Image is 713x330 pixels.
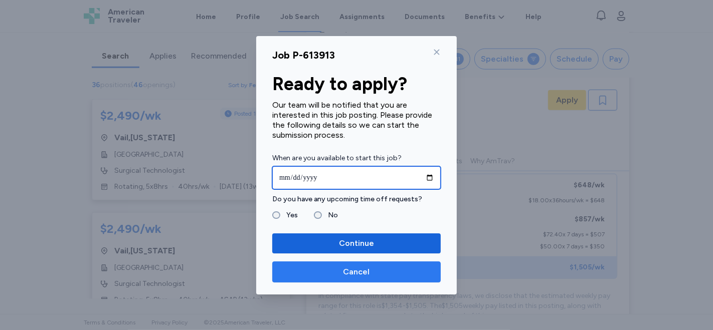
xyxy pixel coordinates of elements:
[339,237,374,249] span: Continue
[272,193,441,205] label: Do you have any upcoming time off requests?
[272,74,441,94] div: Ready to apply?
[343,266,370,278] span: Cancel
[272,152,441,164] label: When are you available to start this job?
[272,261,441,282] button: Cancel
[322,209,338,221] label: No
[272,48,335,62] div: Job P-613913
[280,209,298,221] label: Yes
[272,100,441,140] div: Our team will be notified that you are interested in this job posting. Please provide the followi...
[272,233,441,253] button: Continue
